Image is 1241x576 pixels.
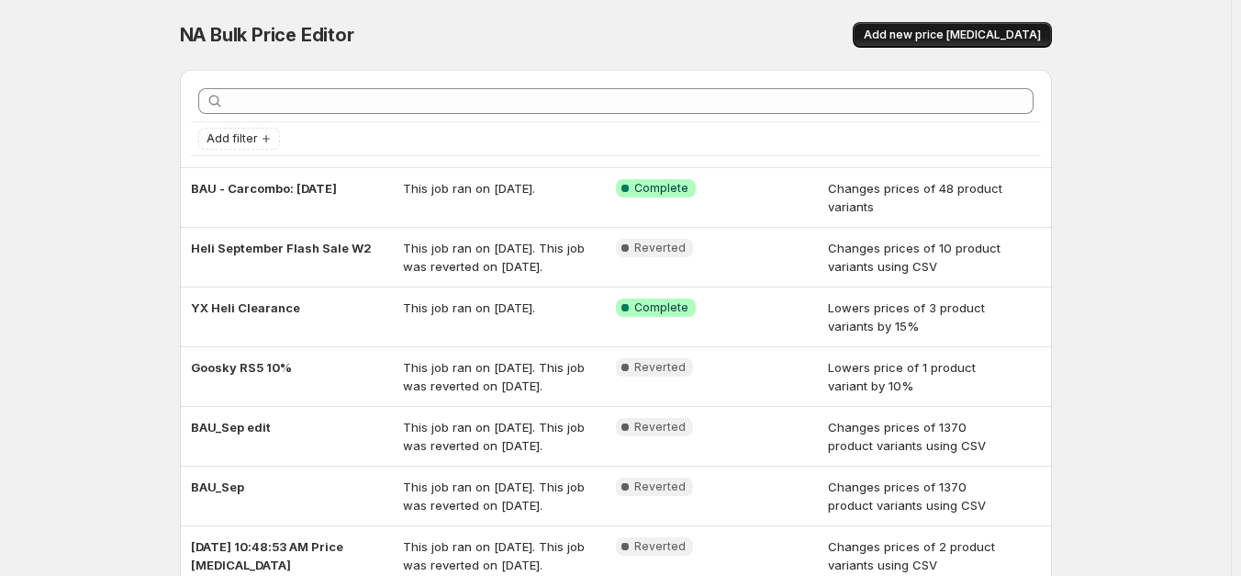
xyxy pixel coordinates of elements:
span: Reverted [634,480,686,494]
span: Changes prices of 48 product variants [828,181,1002,214]
span: Goosky RS5 10% [191,360,292,375]
button: Add filter [198,128,280,150]
span: This job ran on [DATE]. [403,300,535,315]
span: NA Bulk Price Editor [180,24,354,46]
span: This job ran on [DATE]. [403,181,535,196]
span: BAU - Carcombo: [DATE] [191,181,337,196]
span: Lowers prices of 3 product variants by 15% [828,300,985,333]
span: Changes prices of 1370 product variants using CSV [828,480,986,513]
span: Add new price [MEDICAL_DATA] [864,28,1041,42]
span: Changes prices of 10 product variants using CSV [828,241,1001,274]
span: This job ran on [DATE]. This job was reverted on [DATE]. [403,539,585,572]
span: BAU_Sep edit [191,420,271,435]
span: Complete [634,181,688,196]
span: Changes prices of 1370 product variants using CSV [828,420,986,453]
span: This job ran on [DATE]. This job was reverted on [DATE]. [403,241,585,274]
span: Reverted [634,360,686,375]
span: Heli September Flash Sale W2 [191,241,372,255]
span: Reverted [634,241,686,255]
button: Add new price [MEDICAL_DATA] [853,22,1052,48]
span: Changes prices of 2 product variants using CSV [828,539,995,572]
span: Add filter [207,131,258,146]
span: This job ran on [DATE]. This job was reverted on [DATE]. [403,360,585,393]
span: Reverted [634,539,686,554]
span: This job ran on [DATE]. This job was reverted on [DATE]. [403,480,585,513]
span: Complete [634,300,688,315]
span: YX Heli Clearance [191,300,300,315]
span: Lowers price of 1 product variant by 10% [828,360,976,393]
span: This job ran on [DATE]. This job was reverted on [DATE]. [403,420,585,453]
span: [DATE] 10:48:53 AM Price [MEDICAL_DATA] [191,539,343,572]
span: BAU_Sep [191,480,244,494]
span: Reverted [634,420,686,435]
